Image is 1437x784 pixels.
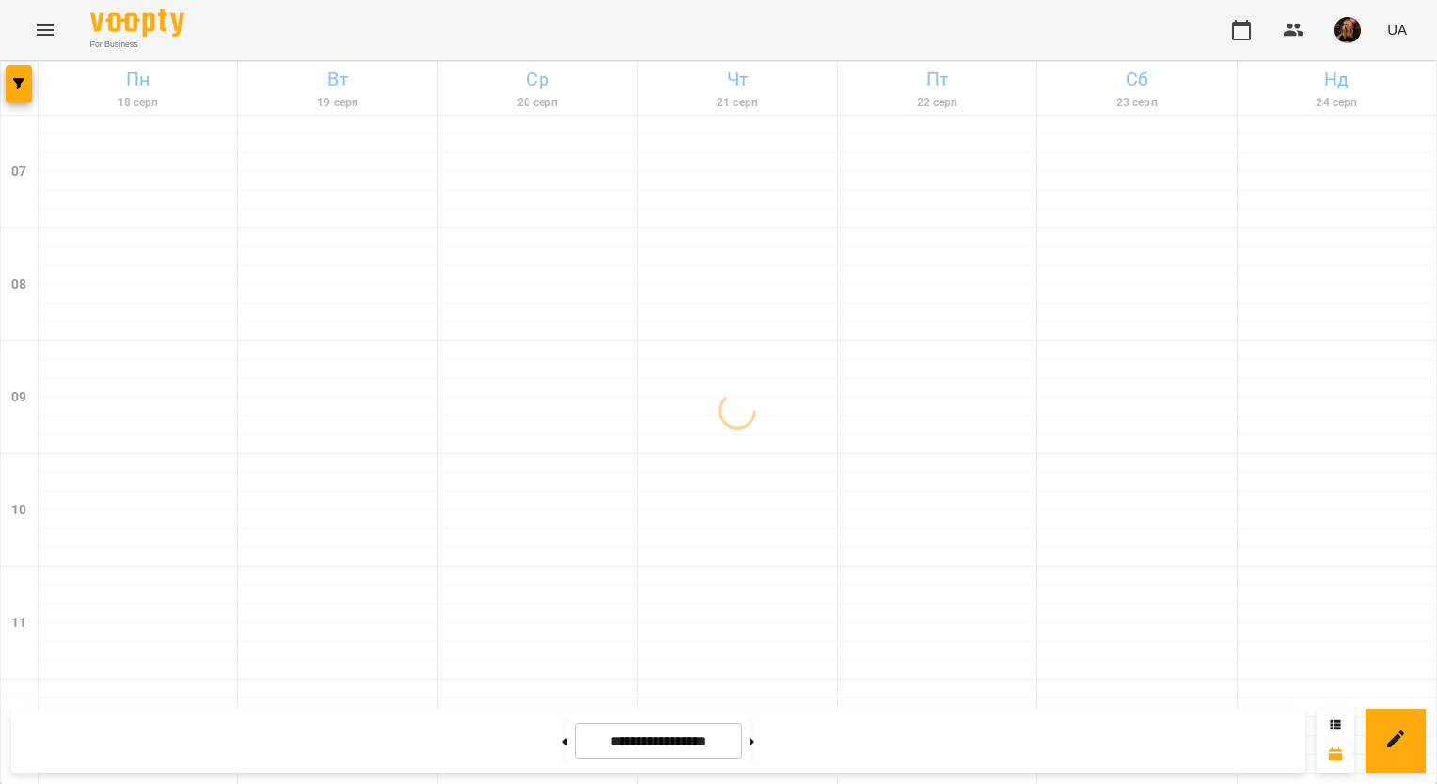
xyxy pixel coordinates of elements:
[640,65,833,94] h6: Чт
[441,94,634,112] h6: 20 серп
[11,274,26,295] h6: 08
[90,39,184,51] span: For Business
[11,500,26,521] h6: 10
[1040,65,1233,94] h6: Сб
[640,94,833,112] h6: 21 серп
[90,9,184,37] img: Voopty Logo
[1240,94,1433,112] h6: 24 серп
[1334,17,1361,43] img: 019b2ef03b19e642901f9fba5a5c5a68.jpg
[841,94,1034,112] h6: 22 серп
[441,65,634,94] h6: Ср
[11,613,26,634] h6: 11
[241,94,434,112] h6: 19 серп
[11,162,26,182] h6: 07
[1040,94,1233,112] h6: 23 серп
[1387,20,1407,39] span: UA
[23,8,68,53] button: Menu
[1240,65,1433,94] h6: Нд
[241,65,434,94] h6: Вт
[41,65,234,94] h6: Пн
[841,65,1034,94] h6: Пт
[41,94,234,112] h6: 18 серп
[1380,12,1414,47] button: UA
[11,387,26,408] h6: 09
